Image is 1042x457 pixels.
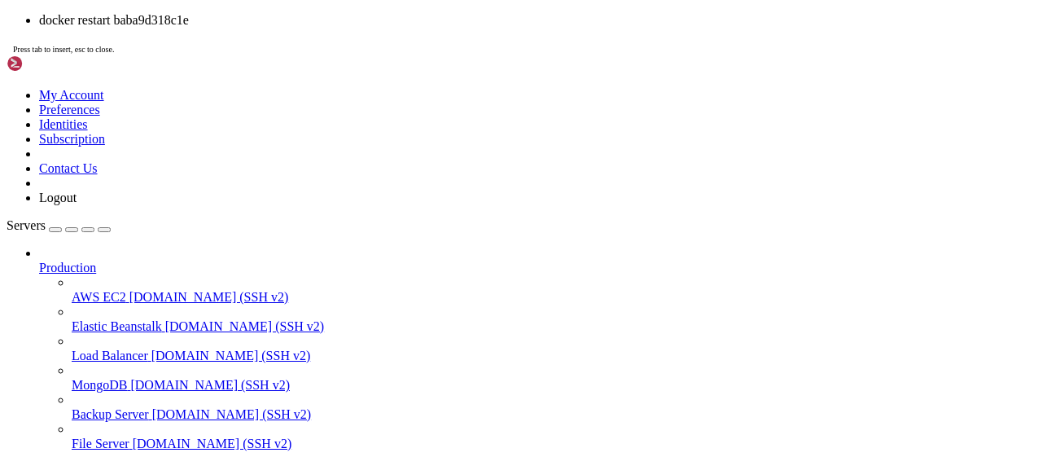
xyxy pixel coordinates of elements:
span: Backup Server [72,407,149,421]
x-row: [TECHNICAL_ID]->51820/udp, [TECHNICAL_ID]->51821/tcp wg-easy [7,320,831,334]
a: Load Balancer [DOMAIN_NAME] (SSH v2) [72,349,1035,363]
a: Servers [7,218,111,232]
a: Production [39,261,1035,275]
x-row: PORTS NAMES [7,238,831,252]
x-row: ago portainer [7,266,831,279]
x-row: root@vmi2601616:~# docker restart [7,333,831,347]
a: My Account [39,88,104,102]
span: Elastic Beanstalk [72,319,162,333]
img: Shellngn [7,55,100,72]
span: [DOMAIN_NAME] (SSH v2) [130,378,290,392]
div: (34, 24) [241,333,247,347]
x-row: TX errors 0 dropped 0 overruns 0 carrier 0 collisions 0 [7,88,831,102]
span: [DOMAIN_NAME] (SSH v2) [129,290,289,304]
li: Backup Server [DOMAIN_NAME] (SSH v2) [72,393,1035,422]
x-row: veth64c4df6: flags=4163<UP,BROADCAST,RUNNING,MULTICAST> mtu 1500 [7,20,831,34]
span: MongoDB [72,378,127,392]
x-row: TX packets 0 bytes 0 (0.0 B) [7,75,831,89]
span: 8b85c003bfd2 n8nio/n8n "tini -- /docker-ent…" [DATE] Up 15 minutes [7,279,671,292]
span: Production [39,261,96,275]
x-row: RX packets 3 bytes 126 (126.0 B) [7,47,831,61]
span: [DOMAIN_NAME] (SSH v2) [165,319,325,333]
li: Production [39,246,1035,451]
x-row: ether [MAC_ADDRESS] txqueuelen 0 (Ethernet) [7,129,831,143]
x-row: RX errors 0 dropped 0 overruns 0 frame 0 [7,156,831,170]
span: [DOMAIN_NAME] (SSH v2) [152,407,312,421]
span: [DOMAIN_NAME] (SSH v2) [133,437,292,450]
a: File Server [DOMAIN_NAME] (SSH v2) [72,437,1035,451]
x-row: TX packets 22 bytes 6597 (6.4 KiB) [7,170,831,184]
li: AWS EC2 [DOMAIN_NAME] (SSH v2) [72,275,1035,305]
x-row: ether [MAC_ADDRESS] txqueuelen 0 (Ethernet) [7,33,831,47]
li: docker restart baba9d318c1e [39,13,1035,28]
span: Servers [7,218,46,232]
x-row: veth68bc32c: flags=4163<UP,BROADCAST,RUNNING,MULTICAST> mtu 1500 [7,116,831,130]
li: MongoDB [DOMAIN_NAME] (SSH v2) [72,363,1035,393]
span: File Server [72,437,129,450]
a: Identities [39,117,88,131]
x-row: TX errors 0 dropped 0 overruns 0 carrier 0 collisions 0 [7,183,831,197]
a: MongoDB [DOMAIN_NAME] (SSH v2) [72,378,1035,393]
span: Press tab to insert, esc to close. [13,45,114,54]
a: Backup Server [DOMAIN_NAME] (SSH v2) [72,407,1035,422]
x-row: RX packets 30 bytes 8305 (8.1 KiB) [7,143,831,156]
li: File Server [DOMAIN_NAME] (SSH v2) [72,422,1035,451]
x-row: root@vmi2601616:~# docker ps [7,211,831,225]
x-row: CONTAINER ID IMAGE COMMAND CREATED STATUS [7,225,831,239]
span: AWS EC2 [72,290,126,304]
span: bb505f7a5d86 weejewel/wg-easy "docker-entrypoint.s…" [DATE] Up 15 minutes [7,306,664,319]
span: Load Balancer [72,349,148,363]
a: Logout [39,191,77,204]
li: Load Balancer [DOMAIN_NAME] (SSH v2) [72,334,1035,363]
a: Preferences [39,103,100,116]
a: Subscription [39,132,105,146]
a: Elastic Beanstalk [DOMAIN_NAME] (SSH v2) [72,319,1035,334]
x-row: 533765bbfdbb portainer/portainer-ce:latest "/portainer" About a minute ago Restarting (1) 26 seconds [7,252,831,266]
a: Contact Us [39,161,98,175]
span: [DOMAIN_NAME] (SSH v2) [151,349,311,363]
li: Elastic Beanstalk [DOMAIN_NAME] (SSH v2) [72,305,1035,334]
x-row: [TECHNICAL_ID]->5678/tcp n8n_n8n_1 [7,292,831,306]
a: AWS EC2 [DOMAIN_NAME] (SSH v2) [72,290,1035,305]
x-row: RX errors 0 dropped 0 overruns 0 frame 0 [7,61,831,75]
